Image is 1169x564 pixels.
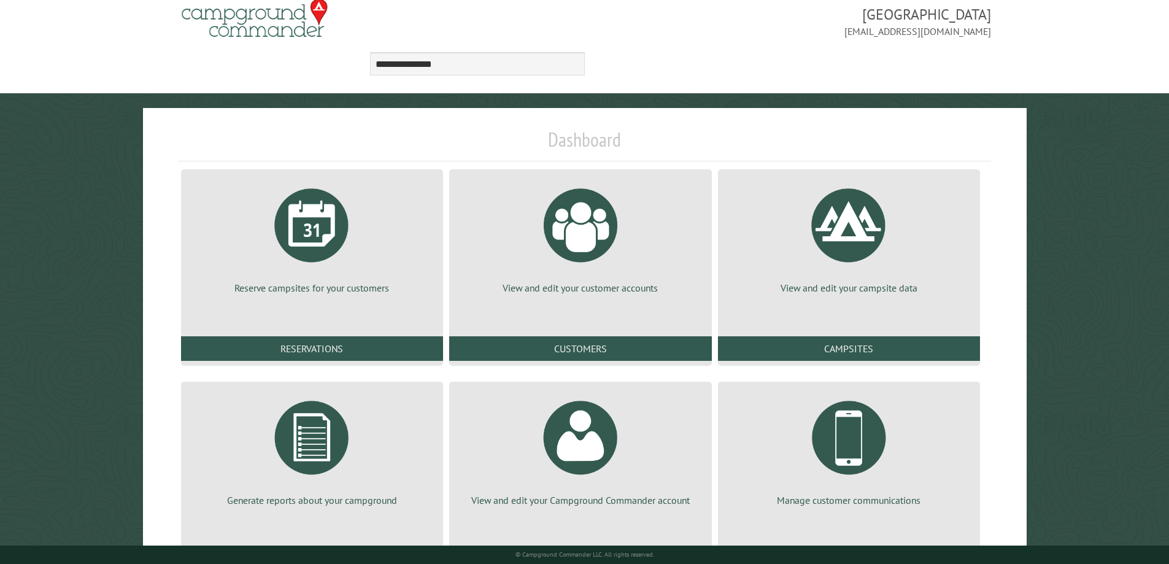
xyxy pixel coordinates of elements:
[464,392,696,507] a: View and edit your Campground Commander account
[464,281,696,295] p: View and edit your customer accounts
[178,128,992,161] h1: Dashboard
[733,392,965,507] a: Manage customer communications
[718,336,980,361] a: Campsites
[585,4,992,39] span: [GEOGRAPHIC_DATA] [EMAIL_ADDRESS][DOMAIN_NAME]
[515,550,654,558] small: © Campground Commander LLC. All rights reserved.
[196,493,428,507] p: Generate reports about your campground
[196,392,428,507] a: Generate reports about your campground
[449,336,711,361] a: Customers
[733,493,965,507] p: Manage customer communications
[733,281,965,295] p: View and edit your campsite data
[196,179,428,295] a: Reserve campsites for your customers
[181,336,443,361] a: Reservations
[196,281,428,295] p: Reserve campsites for your customers
[733,179,965,295] a: View and edit your campsite data
[464,179,696,295] a: View and edit your customer accounts
[464,493,696,507] p: View and edit your Campground Commander account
